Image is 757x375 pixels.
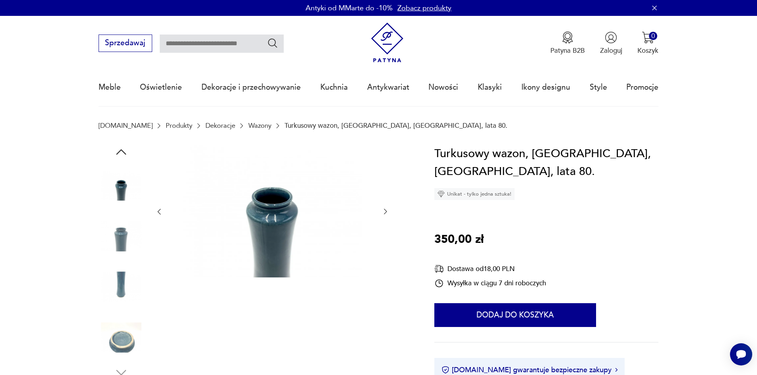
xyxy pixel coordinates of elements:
[99,163,144,208] img: Zdjęcie produktu Turkusowy wazon, Bolesławiec, Polska, lata 80.
[248,122,271,129] a: Wazony
[201,69,301,106] a: Dekoracje i przechowywanie
[550,31,585,55] a: Ikona medaluPatyna B2B
[600,46,622,55] p: Zaloguj
[99,264,144,310] img: Zdjęcie produktu Turkusowy wazon, Bolesławiec, Polska, lata 80.
[550,46,585,55] p: Patyna B2B
[205,122,235,129] a: Dekoracje
[434,264,444,274] img: Ikona dostawy
[600,31,622,55] button: Zaloguj
[478,69,502,106] a: Klasyki
[434,303,596,327] button: Dodaj do koszyka
[521,69,570,106] a: Ikony designu
[173,145,372,277] img: Zdjęcie produktu Turkusowy wazon, Bolesławiec, Polska, lata 80.
[550,31,585,55] button: Patyna B2B
[367,23,407,63] img: Patyna - sklep z meblami i dekoracjami vintage
[306,3,393,13] p: Antyki od MMarte do -10%
[434,264,546,274] div: Dostawa od 18,00 PLN
[99,69,121,106] a: Meble
[367,69,409,106] a: Antykwariat
[99,122,153,129] a: [DOMAIN_NAME]
[590,69,607,106] a: Style
[434,145,658,181] h1: Turkusowy wazon, [GEOGRAPHIC_DATA], [GEOGRAPHIC_DATA], lata 80.
[99,40,152,47] a: Sprzedawaj
[166,122,192,129] a: Produkty
[642,31,654,44] img: Ikona koszyka
[99,315,144,360] img: Zdjęcie produktu Turkusowy wazon, Bolesławiec, Polska, lata 80.
[99,213,144,259] img: Zdjęcie produktu Turkusowy wazon, Bolesławiec, Polska, lata 80.
[434,279,546,288] div: Wysyłka w ciągu 7 dni roboczych
[637,46,658,55] p: Koszyk
[626,69,658,106] a: Promocje
[99,35,152,52] button: Sprzedawaj
[649,32,657,40] div: 0
[615,368,618,372] img: Ikona strzałki w prawo
[434,188,515,200] div: Unikat - tylko jedna sztuka!
[605,31,617,44] img: Ikonka użytkownika
[267,37,279,49] button: Szukaj
[441,365,618,375] button: [DOMAIN_NAME] gwarantuje bezpieczne zakupy
[140,69,182,106] a: Oświetlenie
[441,366,449,374] img: Ikona certyfikatu
[730,343,752,365] iframe: Smartsupp widget button
[285,122,507,129] p: Turkusowy wazon, [GEOGRAPHIC_DATA], [GEOGRAPHIC_DATA], lata 80.
[561,31,574,44] img: Ikona medalu
[397,3,451,13] a: Zobacz produkty
[438,190,445,198] img: Ikona diamentu
[320,69,348,106] a: Kuchnia
[434,231,484,249] p: 350,00 zł
[428,69,458,106] a: Nowości
[637,31,658,55] button: 0Koszyk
